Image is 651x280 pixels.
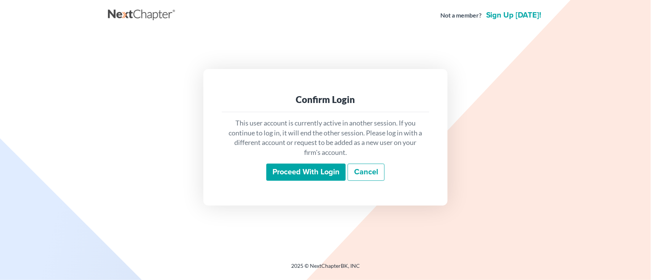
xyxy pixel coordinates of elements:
[348,164,385,181] a: Cancel
[228,118,423,158] p: This user account is currently active in another session. If you continue to log in, it will end ...
[228,93,423,106] div: Confirm Login
[485,11,543,19] a: Sign up [DATE]!
[440,11,482,20] strong: Not a member?
[108,262,543,276] div: 2025 © NextChapterBK, INC
[266,164,346,181] input: Proceed with login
